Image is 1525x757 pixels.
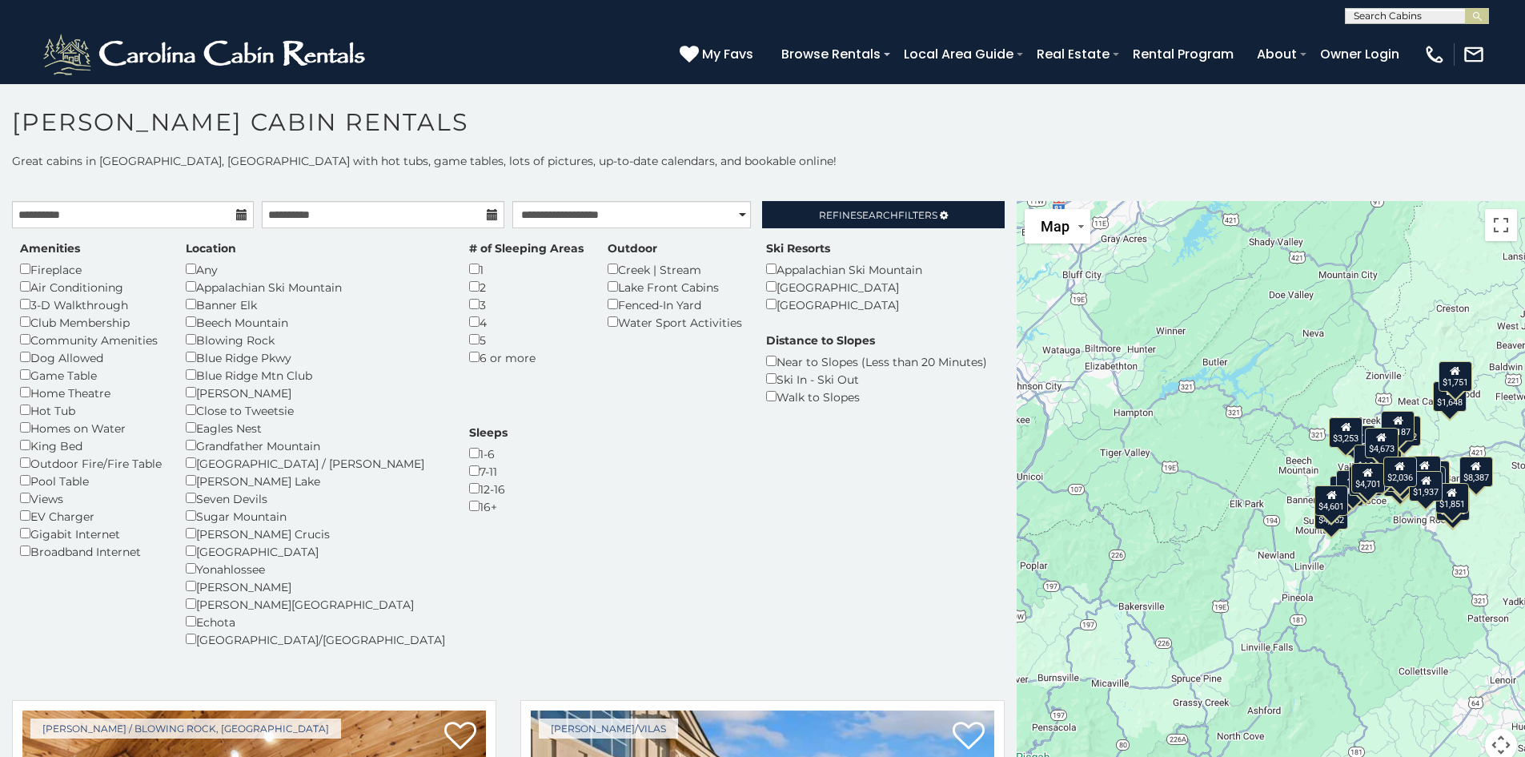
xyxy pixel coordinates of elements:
div: 7-11 [469,462,508,480]
div: 12-16 [469,480,508,497]
span: My Favs [702,44,753,64]
div: $4,115 [1350,465,1383,495]
div: 6 or more [469,348,584,366]
div: 3 [469,296,584,313]
div: $2,632 [1388,416,1422,446]
div: Dog Allowed [20,348,162,366]
div: King Bed [20,437,162,454]
div: [GEOGRAPHIC_DATA]/[GEOGRAPHIC_DATA] [186,630,445,648]
div: $4,150 [1436,489,1470,520]
div: [PERSON_NAME] Crucis [186,525,445,542]
span: Search [857,209,898,221]
div: [GEOGRAPHIC_DATA] [766,296,922,313]
img: phone-regular-white.png [1423,43,1446,66]
div: 4 [469,313,584,331]
div: $8,387 [1459,456,1493,486]
div: 3-D Walkthrough [20,296,162,313]
div: Community Amenities [20,331,162,348]
div: Appalachian Ski Mountain [186,278,445,296]
div: Fireplace [20,260,162,278]
div: $4,319 [1354,445,1387,475]
div: Any [186,260,445,278]
div: $6,074 [1387,461,1420,491]
div: Banner Elk [186,296,445,313]
a: Browse Rentals [773,40,889,68]
div: Appalachian Ski Mountain [766,260,922,278]
div: [PERSON_NAME][GEOGRAPHIC_DATA] [186,595,445,613]
div: Walk to Slopes [766,388,987,405]
div: [PERSON_NAME] Lake [186,472,445,489]
a: [PERSON_NAME] / Blowing Rock, [GEOGRAPHIC_DATA] [30,719,341,739]
div: $3,253 [1330,417,1363,447]
div: $4,162 [1314,499,1348,529]
a: About [1249,40,1305,68]
a: [PERSON_NAME]/Vilas [539,719,678,739]
div: Blue Ridge Mtn Club [186,366,445,384]
div: Yonahlossee [186,560,445,578]
a: Rental Program [1125,40,1242,68]
label: Outdoor [608,240,657,256]
label: # of Sleeping Areas [469,240,584,256]
div: Water Sport Activities [608,313,742,331]
div: Air Conditioning [20,278,162,296]
span: Map [1041,218,1070,235]
div: Game Table [20,366,162,384]
div: $1,913 [1408,456,1442,486]
div: Blue Ridge Pkwy [186,348,445,366]
label: Distance to Slopes [766,332,875,348]
a: My Favs [680,44,757,65]
img: mail-regular-white.png [1463,43,1485,66]
span: Refine Filters [819,209,937,221]
div: Near to Slopes (Less than 20 Minutes) [766,352,987,370]
button: Change map style [1025,209,1090,244]
div: Broadband Internet [20,542,162,560]
div: [PERSON_NAME] [186,578,445,595]
div: Blowing Rock [186,331,445,348]
div: 2 [469,278,584,296]
div: [PERSON_NAME] [186,384,445,401]
div: $4,673 [1365,428,1399,458]
div: Homes on Water [20,419,162,437]
div: 1 [469,260,584,278]
a: Add to favorites [953,720,985,754]
div: Beech Mountain [186,313,445,331]
div: $4,701 [1351,462,1385,493]
div: Home Theatre [20,384,162,401]
a: Real Estate [1029,40,1118,68]
img: White-1-2.png [40,30,372,79]
div: Sugar Mountain [186,507,445,525]
button: Toggle fullscreen view [1485,209,1517,241]
div: $3,956 [1336,469,1370,500]
div: $4,601 [1315,485,1349,516]
div: Echota [186,613,445,630]
a: Owner Login [1312,40,1407,68]
div: Fenced-In Yard [608,296,742,313]
div: EV Charger [20,507,162,525]
div: Seven Devils [186,489,445,507]
div: $2,036 [1383,457,1417,487]
div: Creek | Stream [608,260,742,278]
label: Ski Resorts [766,240,830,256]
div: Club Membership [20,313,162,331]
div: [GEOGRAPHIC_DATA] [766,278,922,296]
div: [GEOGRAPHIC_DATA] [186,542,445,560]
div: 16+ [469,497,508,515]
a: Local Area Guide [896,40,1021,68]
div: Eagles Nest [186,419,445,437]
div: [GEOGRAPHIC_DATA] / [PERSON_NAME] [186,454,445,472]
div: $1,648 [1434,381,1467,411]
div: $1,851 [1435,483,1469,513]
div: $1,937 [1410,471,1443,501]
div: Outdoor Fire/Fire Table [20,454,162,472]
div: Gigabit Internet [20,525,162,542]
label: Amenities [20,240,80,256]
div: $3,187 [1382,410,1415,441]
div: $3,414 [1383,465,1417,496]
div: 5 [469,331,584,348]
div: Views [20,489,162,507]
div: $1,751 [1439,361,1472,392]
div: Lake Front Cabins [608,278,742,296]
div: Hot Tub [20,401,162,419]
a: Add to favorites [444,720,476,754]
div: Ski In - Ski Out [766,370,987,388]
